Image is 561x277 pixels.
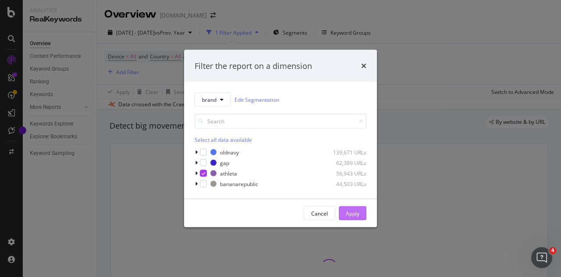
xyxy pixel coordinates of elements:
a: Edit Segmentation [234,95,279,104]
div: Cancel [311,209,328,217]
div: modal [184,50,377,227]
div: times [361,60,366,72]
input: Search [195,114,366,129]
button: brand [195,93,231,107]
div: 56,943 URLs [323,169,366,177]
div: athleta [220,169,237,177]
div: Apply [346,209,359,217]
div: gap [220,159,229,166]
div: bananarepublic [220,180,258,187]
button: Cancel [304,206,335,220]
div: 44,503 URLs [323,180,366,187]
div: 62,389 URLs [323,159,366,166]
span: brand [202,96,217,103]
div: 139,671 URLs [323,148,366,156]
div: Filter the report on a dimension [195,60,312,72]
span: 4 [549,247,556,254]
div: Select all data available [195,136,366,144]
iframe: Intercom live chat [531,247,552,268]
div: oldnavy [220,148,239,156]
button: Apply [339,206,366,220]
